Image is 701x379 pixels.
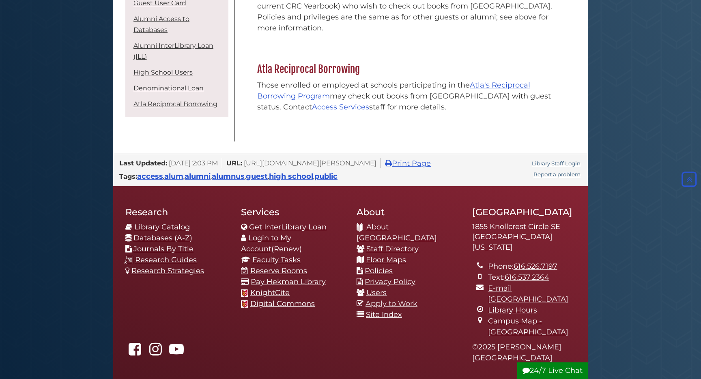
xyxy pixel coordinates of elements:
span: URL: [226,159,242,167]
p: © 2025 [PERSON_NAME][GEOGRAPHIC_DATA] [472,342,576,364]
a: alum [164,172,183,181]
a: High School Users [133,69,193,76]
span: Last Updated: [119,159,167,167]
a: alumni [185,172,211,181]
a: Login to My Account [241,233,291,253]
span: [URL][DOMAIN_NAME][PERSON_NAME] [244,159,376,167]
p: Those enrolled or employed at schools participating in the may check out books from [GEOGRAPHIC_D... [257,80,559,113]
a: Staff Directory [366,244,419,253]
a: Get InterLibrary Loan [249,223,327,231]
a: public [314,172,338,181]
a: 616.526.7197 [514,262,557,271]
a: Alumni InterLibrary Loan (ILL) [133,42,213,60]
button: 24/7 Live Chat [517,362,588,379]
address: 1855 Knollcrest Circle SE [GEOGRAPHIC_DATA][US_STATE] [472,222,576,253]
a: Policies [365,266,393,275]
a: Databases (A-Z) [133,233,192,242]
a: hekmanlibrary on Instagram [146,347,165,356]
img: Calvin favicon logo [241,300,248,308]
a: Library Catalog [134,223,190,231]
a: Atla Reciprocal Borrowing [133,100,217,108]
h2: Research [125,206,229,218]
a: Denominational Loan [133,84,204,92]
a: Pay Hekman Library [251,277,326,286]
a: Apply to Work [366,299,417,308]
a: Floor Maps [366,255,406,264]
a: Library Hours [488,306,537,315]
li: (Renew) [241,233,344,255]
li: Phone: [488,261,576,272]
a: Atla's Reciprocal Borrowing Program [257,81,530,101]
a: guest [246,172,268,181]
a: Campus Map - [GEOGRAPHIC_DATA] [488,317,568,336]
a: Library Staff Login [532,160,581,167]
span: [DATE] 2:03 PM [169,159,218,167]
img: research-guides-icon-white_37x37.png [125,256,133,264]
a: access [137,172,163,181]
a: About [GEOGRAPHIC_DATA] [357,223,437,242]
h2: [GEOGRAPHIC_DATA] [472,206,576,218]
a: Alumni Access to Databases [133,15,189,34]
a: Research Strategies [131,266,204,275]
img: Calvin favicon logo [241,289,248,297]
a: Privacy Policy [365,277,415,286]
h2: Atla Reciprocal Borrowing [253,63,563,76]
a: Back to Top [679,175,699,184]
h2: Services [241,206,344,218]
a: Digital Commons [250,299,315,308]
a: E-mail [GEOGRAPHIC_DATA] [488,284,568,304]
a: 616.537.2364 [505,273,549,282]
a: Hekman Library on YouTube [167,347,186,356]
a: KnightCite [250,288,290,297]
a: Access Services [312,103,369,111]
a: Faculty Tasks [252,255,301,264]
a: alumnus [212,172,245,181]
span: Tags: [119,172,137,180]
a: Users [366,288,387,297]
a: Site Index [366,310,402,319]
h2: About [357,206,460,218]
a: Research Guides [135,255,197,264]
span: , , , , , , [137,174,338,180]
a: Report a problem [533,171,581,178]
a: Print Page [385,159,431,168]
i: Print Page [385,160,392,167]
a: Journals By Title [133,244,194,253]
a: Reserve Rooms [250,266,307,275]
li: Text: [488,272,576,283]
a: high school [269,172,313,181]
a: Hekman Library on Facebook [125,347,144,356]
